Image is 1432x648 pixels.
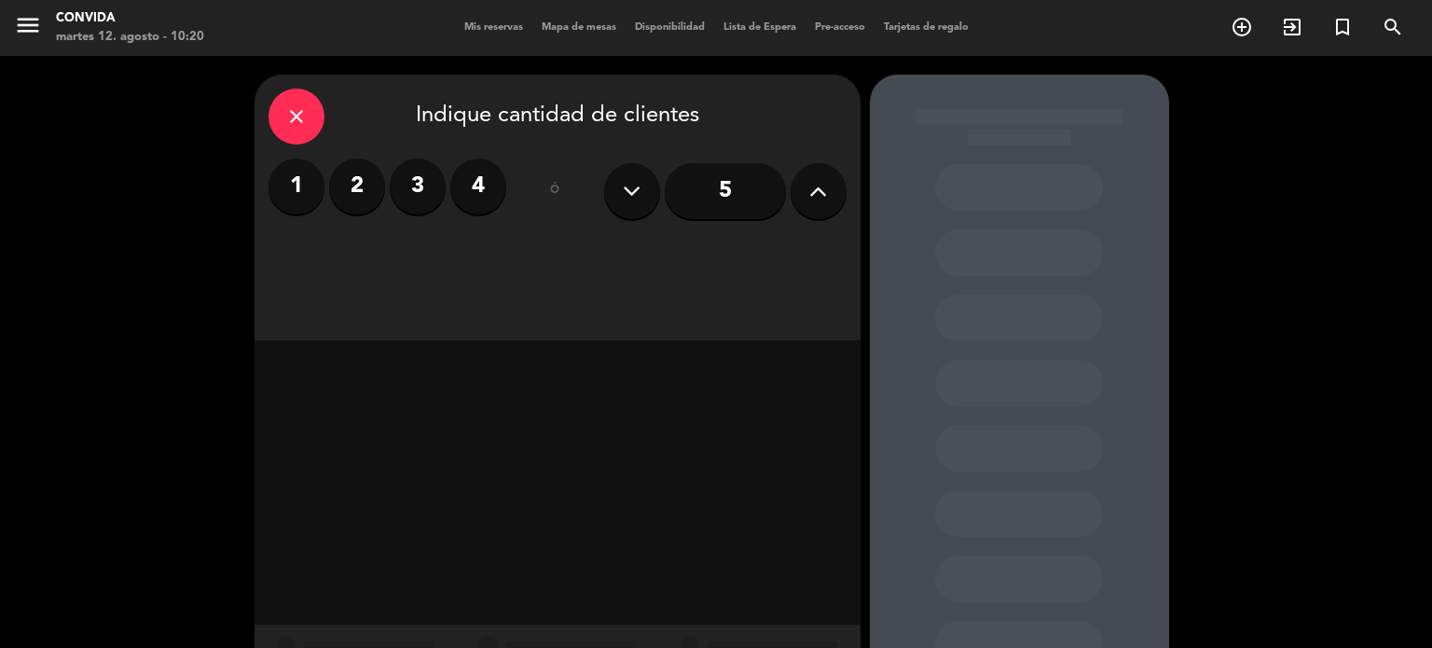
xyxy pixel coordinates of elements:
i: menu [14,11,42,39]
span: Tarjetas de regalo [874,22,978,33]
i: close [285,105,308,128]
label: 3 [390,159,446,214]
span: Mis reservas [455,22,532,33]
span: Mapa de mesas [532,22,626,33]
i: add_circle_outline [1231,16,1253,38]
i: turned_in_not [1331,16,1354,38]
i: exit_to_app [1281,16,1303,38]
span: Disponibilidad [626,22,714,33]
span: Pre-acceso [805,22,874,33]
label: 4 [450,159,506,214]
div: CONVIDA [56,9,204,28]
label: 2 [329,159,385,214]
span: Lista de Espera [714,22,805,33]
button: menu [14,11,42,46]
label: 1 [268,159,324,214]
div: ó [525,159,585,224]
i: search [1382,16,1404,38]
div: martes 12. agosto - 10:20 [56,28,204,47]
div: Indique cantidad de clientes [268,89,847,145]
